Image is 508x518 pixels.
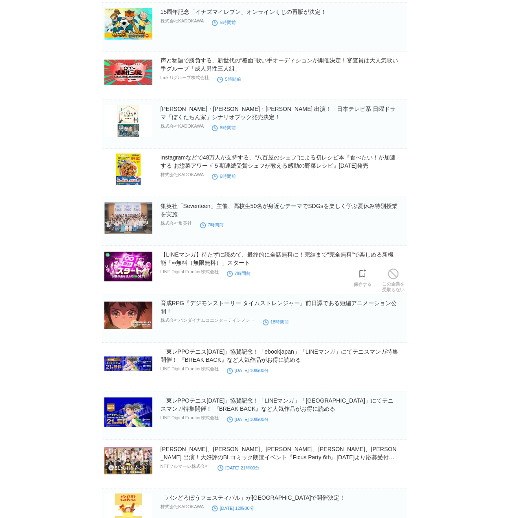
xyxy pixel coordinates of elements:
[227,416,269,421] time: [DATE] 10時00分
[161,154,396,169] a: Instagramなどで48万人が支持する、“八百屋のシェフ”による初レシピ本『食べたい！が加速する お惣菜アワード５期連続受賞シェフが教える感動の野菜レシピ』[DATE]発売
[161,445,397,468] a: [PERSON_NAME]、[PERSON_NAME]、[PERSON_NAME]、[PERSON_NAME]、[PERSON_NAME] 出演！大好評のBLコミック朗読イベント『Ficus P...
[104,396,152,428] img: 「東レPPOテニス2025」協賛記念！「LINEマンガ」「ebookjapan」にてテニスマンガ特集開催！ 『BREAK BACK』など人気作品がお得に読める
[161,317,255,323] p: 株式会社バンダイナムコエンターテインメント
[161,106,396,120] a: [PERSON_NAME]・[PERSON_NAME]・[PERSON_NAME] 出演！ 日本テレビ系 日曜ドラマ「ぼくたちん家」シナリオブック発売決定！
[161,57,398,72] a: 声と物語で勝負する、新世代の“覆面”歌い手オーディションが開催決定！審査員は大人気歌い手グループ「成人男性三人組」
[161,463,209,469] p: NTTソルマーレ株式会社
[263,319,289,324] time: 18時間前
[382,266,405,292] a: この企業を受取らない
[200,222,224,227] time: 7時間前
[161,348,398,363] a: 「東レPPOテニス[DATE]」協賛記念！「ebookjapan」「LINEマンガ」にてテニスマンガ特集開催！ 『BREAK BACK』など人気作品がお得に読める
[104,250,152,282] img: 【LINEマンガ】待たずに読めて、最終的に全話無料に！完結まで“完全無料”で楽しめる新機能「∞無料（無限無料）」スタート
[161,251,394,266] a: 【LINEマンガ】待たずに読めて、最終的に全話無料に！完結まで“完全無料”で楽しめる新機能「∞無料（無限無料）」スタート
[227,368,269,373] time: [DATE] 10時00分
[104,202,152,234] img: 集英社「Seventeen」主催、高校生50名が身近なテーマでSDGsを楽しく学ぶ夏休み特別授業を実施
[161,172,204,178] p: 株式会社KADOKAWA
[161,18,204,24] p: 株式会社KADOKAWA
[104,56,152,88] img: 声と物語で勝負する、新世代の“覆面”歌い手オーディションが開催決定！審査員は大人気歌い手グループ「成人男性三人組」
[161,75,209,81] p: Link-Uグループ株式会社
[354,267,372,287] a: 保存する
[161,269,219,275] p: LINE Digital Frontier株式会社
[161,123,204,129] p: 株式会社KADOKAWA
[161,203,398,217] a: 集英社「Seventeen」主催、高校生50名が身近なテーマでSDGsを楽しく学ぶ夏休み特別授業を実施
[212,174,235,179] time: 6時間前
[104,299,152,331] img: 育成RPG『デジモンストーリー タイムストレンジャー』前日譚である短編アニメーション公開！
[212,125,235,130] time: 6時間前
[212,20,235,25] time: 5時間前
[104,8,152,40] img: 15周年記念「イナズマイレブン」オンラインくじの再販が決定！
[161,9,327,15] a: 15周年記念「イナズマイレブン」オンラインくじの再販が決定！
[104,105,152,137] img: 及川光博・手越祐也・白鳥玉季 出演！ 日本テレビ系 日曜ドラマ「ぼくたちん家」シナリオブック発売決定！
[104,348,152,379] img: 「東レPPOテニス2025」協賛記念！「ebookjapan」「LINEマンガ」にてテニスマンガ特集開催！ 『BREAK BACK』など人気作品がお得に読める
[161,300,397,314] a: 育成RPG『デジモンストーリー タイムストレンジャー』前日譚である短編アニメーション公開！
[212,505,254,510] time: [DATE] 12時00分
[227,271,251,276] time: 7時間前
[104,153,152,185] img: Instagramなどで48万人が支持する、“八百屋のシェフ”による初レシピ本『食べたい！が加速する お惣菜アワード５期連続受賞シェフが教える感動の野菜レシピ』2025年10月15日（水）発売
[218,465,259,470] time: [DATE] 21時00分
[161,503,204,509] p: 株式会社KADOKAWA
[161,366,219,372] p: LINE Digital Frontier株式会社
[104,445,152,476] img: 小野友樹、木島隆一、駒田航、田丸篤志、葉山翔太 出演！大好評のBLコミック朗読イベント『Ficus Party 6th』2025年10月12日(日)より応募受付開始！
[161,494,345,500] a: 「パンどろぼうフェスティバル」が[GEOGRAPHIC_DATA]で開催決定！
[161,220,192,226] p: 株式会社集英社
[217,77,241,82] time: 5時間前
[161,414,219,421] p: LINE Digital Frontier株式会社
[161,397,394,412] a: 「東レPPOテニス[DATE]」協賛記念！「LINEマンガ」「[GEOGRAPHIC_DATA]」にてテニスマンガ特集開催！ 『BREAK BACK』など人気作品がお得に読める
